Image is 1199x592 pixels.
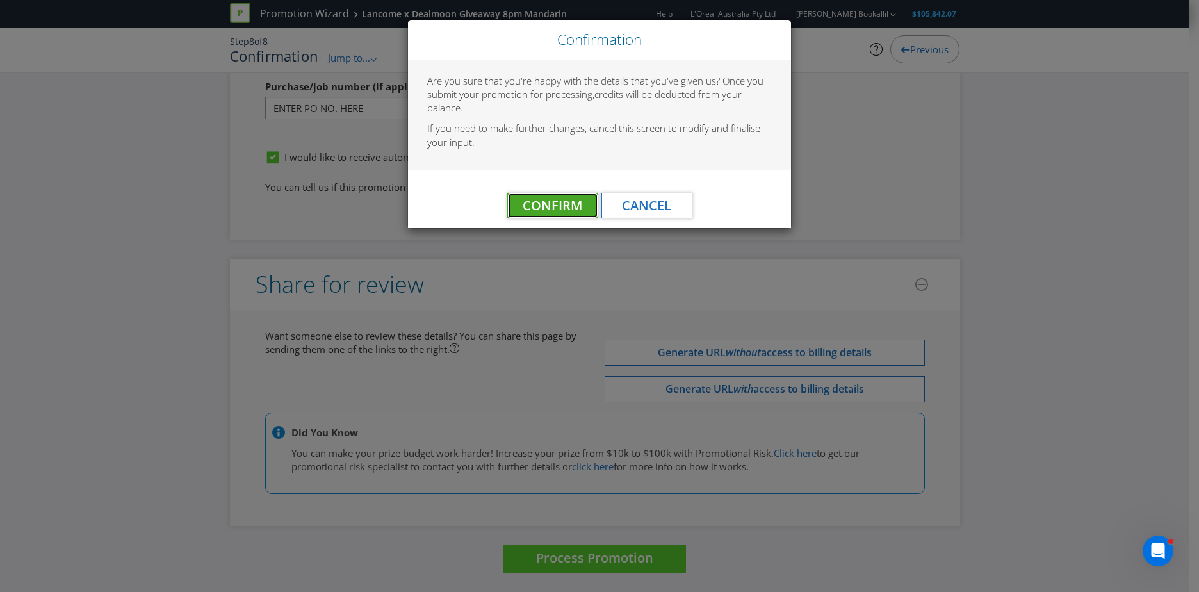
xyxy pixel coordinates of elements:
span: . [461,101,463,114]
div: Close [408,20,791,60]
span: Confirm [523,197,582,214]
p: If you need to make further changes, cancel this screen to modify and finalise your input. [427,122,772,149]
span: credits will be deducted from your balance [427,88,742,114]
span: Confirmation [557,29,642,49]
span: Cancel [622,197,671,214]
button: Cancel [601,193,692,218]
button: Confirm [507,193,598,218]
iframe: Intercom live chat [1143,536,1173,566]
span: Are you sure that you're happy with the details that you've given us? Once you submit your promot... [427,74,763,101]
